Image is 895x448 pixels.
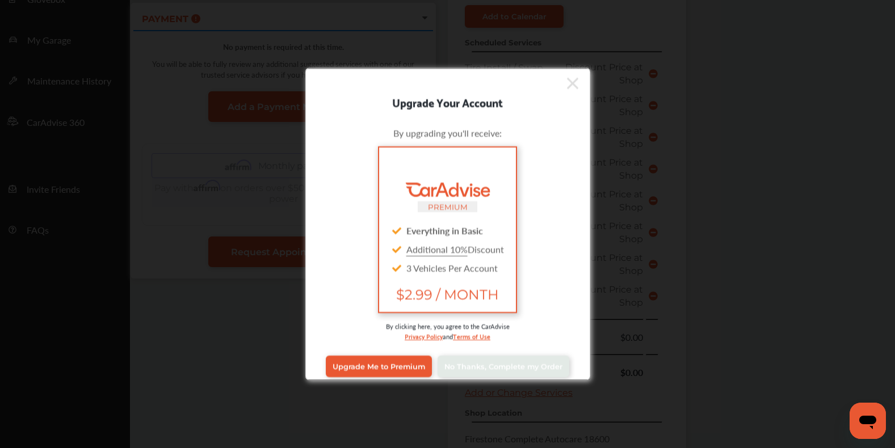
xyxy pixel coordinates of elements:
div: Upgrade Your Account [306,93,590,111]
a: Privacy Policy [405,331,443,341]
iframe: Button to launch messaging window [850,403,886,439]
div: By upgrading you'll receive: [323,126,573,140]
strong: Everything in Basic [406,224,483,237]
span: Upgrade Me to Premium [333,362,425,370]
span: No Thanks, Complete my Order [444,362,562,370]
div: By clicking here, you agree to the CarAdvise and [323,322,573,353]
a: Upgrade Me to Premium [326,355,432,377]
div: 3 Vehicles Per Account [388,259,506,277]
a: Terms of Use [453,331,490,341]
a: No Thanks, Complete my Order [438,355,569,377]
span: $2.99 / MONTH [388,286,506,303]
span: Discount [406,243,504,256]
u: Additional 10% [406,243,468,256]
small: PREMIUM [428,202,468,212]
